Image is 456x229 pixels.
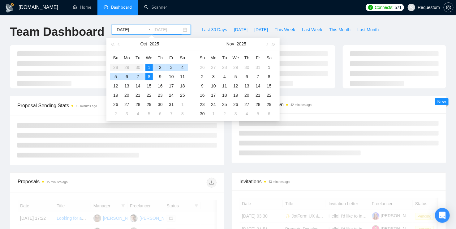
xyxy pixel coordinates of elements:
td: 2025-10-20 [121,91,132,100]
span: Scanner Breakdown [239,101,439,108]
td: 2025-12-05 [252,109,264,118]
div: 6 [157,110,164,117]
td: 2025-11-05 [144,109,155,118]
div: 14 [134,82,142,90]
span: [DATE] [234,26,247,33]
td: 2025-11-18 [219,91,230,100]
td: 2025-10-01 [144,63,155,72]
td: 2025-11-04 [132,109,144,118]
td: 2025-10-26 [110,100,121,109]
input: End date [153,26,182,33]
td: 2025-11-04 [219,72,230,81]
div: 21 [254,91,262,99]
div: 8 [145,73,153,80]
td: 2025-11-16 [197,91,208,100]
div: 4 [134,110,142,117]
td: 2025-11-28 [252,100,264,109]
div: 10 [168,73,175,80]
button: [DATE] [230,25,251,35]
button: 2025 [237,38,246,50]
td: 2025-10-31 [166,100,177,109]
div: 11 [179,73,186,80]
time: 15 minutes ago [46,180,67,184]
h1: Team Dashboard [10,25,104,39]
div: 25 [179,91,186,99]
th: Tu [219,53,230,63]
div: 18 [221,91,228,99]
time: 15 minutes ago [76,104,97,108]
td: 2025-11-15 [264,81,275,91]
button: Last Month [354,25,382,35]
button: 2025 [149,38,159,50]
td: 2025-10-22 [144,91,155,100]
div: 7 [254,73,262,80]
div: 28 [134,101,142,108]
button: Last 30 Days [198,25,230,35]
div: 24 [210,101,217,108]
td: 2025-11-01 [264,63,275,72]
div: 8 [179,110,186,117]
span: to [146,27,151,32]
div: 13 [243,82,251,90]
th: Fr [166,53,177,63]
div: 27 [123,101,131,108]
td: 2025-11-14 [252,81,264,91]
span: 571 [395,4,402,11]
td: 2025-10-26 [197,63,208,72]
span: Dashboard [111,5,132,10]
td: 2025-11-26 [230,100,241,109]
div: 31 [254,64,262,71]
td: 2025-11-25 [219,100,230,109]
div: 11 [221,82,228,90]
td: 2025-11-01 [177,100,188,109]
div: 26 [199,64,206,71]
div: 9 [199,82,206,90]
div: 15 [265,82,273,90]
th: Su [110,53,121,63]
th: Sa [177,53,188,63]
div: 24 [168,91,175,99]
span: Last Month [357,26,379,33]
td: 2025-10-14 [132,81,144,91]
div: 8 [265,73,273,80]
td: 2025-11-12 [230,81,241,91]
span: setting [444,5,453,10]
div: 5 [254,110,262,117]
div: 13 [123,82,131,90]
td: 2025-10-23 [155,91,166,100]
td: 2025-12-02 [219,109,230,118]
div: 3 [210,73,217,80]
td: 2025-10-27 [121,100,132,109]
div: 18 [179,82,186,90]
td: 2025-10-06 [121,72,132,81]
th: Th [155,53,166,63]
img: upwork-logo.png [368,5,373,10]
button: setting [444,2,454,12]
th: Th [241,53,252,63]
div: 30 [199,110,206,117]
div: 25 [221,101,228,108]
div: 3 [168,64,175,71]
td: 2025-10-10 [166,72,177,81]
td: 2025-10-11 [177,72,188,81]
time: 42 minutes ago [290,103,312,107]
td: 2025-11-07 [252,72,264,81]
td: 2025-11-02 [197,72,208,81]
td: 2025-10-30 [155,100,166,109]
div: 15 [145,82,153,90]
a: homeHome [73,5,91,10]
td: 2025-10-28 [132,100,144,109]
span: Proposal Sending Stats [17,102,147,109]
span: Connects: [375,4,394,11]
td: 2025-10-25 [177,91,188,100]
td: 2025-11-03 [208,72,219,81]
td: 2025-11-05 [230,72,241,81]
th: Fr [252,53,264,63]
td: 2025-10-17 [166,81,177,91]
td: 2025-11-20 [241,91,252,100]
td: 2025-10-31 [252,63,264,72]
button: Nov [226,38,234,50]
div: 16 [199,91,206,99]
div: 30 [243,64,251,71]
td: 2025-11-22 [264,91,275,100]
